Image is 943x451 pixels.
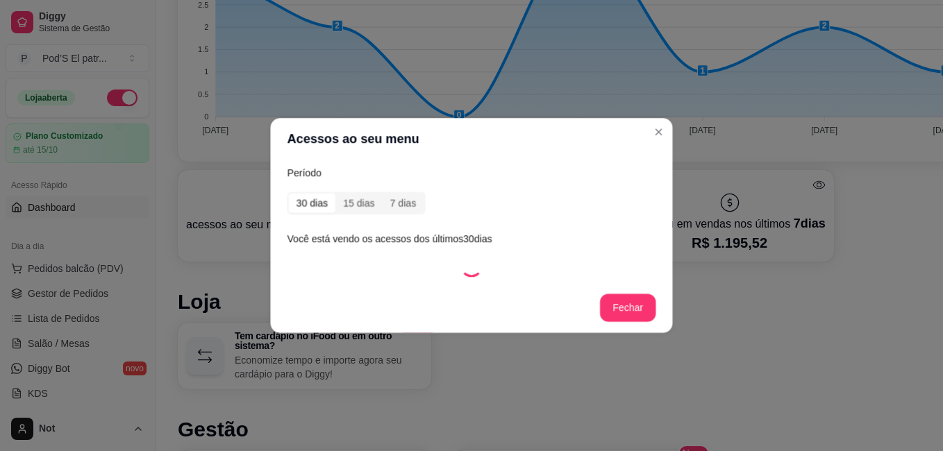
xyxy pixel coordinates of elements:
button: Fechar [600,294,656,322]
article: Período [287,166,656,181]
div: 7 dias [383,194,424,213]
div: 30 dias [289,194,336,213]
header: Acessos ao seu menu [270,118,672,160]
div: 15 dias [335,194,383,213]
button: Close [647,121,669,143]
article: Você está vendo os acessos dos últimos 30 dias [287,231,656,246]
div: Loading [460,255,483,277]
